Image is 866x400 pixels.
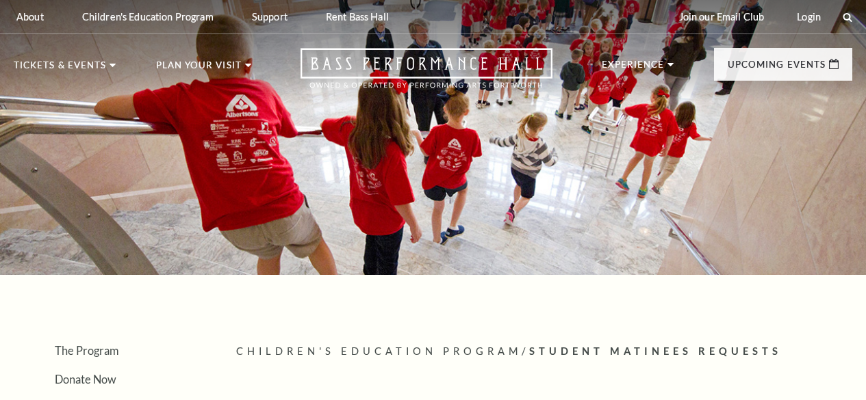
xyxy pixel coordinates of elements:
[156,61,242,77] p: Plan Your Visit
[529,345,782,357] span: Student Matinees Requests
[236,343,852,360] p: /
[252,11,288,23] p: Support
[728,60,826,77] p: Upcoming Events
[326,11,389,23] p: Rent Bass Hall
[82,11,214,23] p: Children's Education Program
[16,11,44,23] p: About
[236,345,522,357] span: Children's Education Program
[55,344,118,357] a: The Program
[602,60,665,77] p: Experience
[55,373,116,386] a: Donate Now
[14,61,106,77] p: Tickets & Events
